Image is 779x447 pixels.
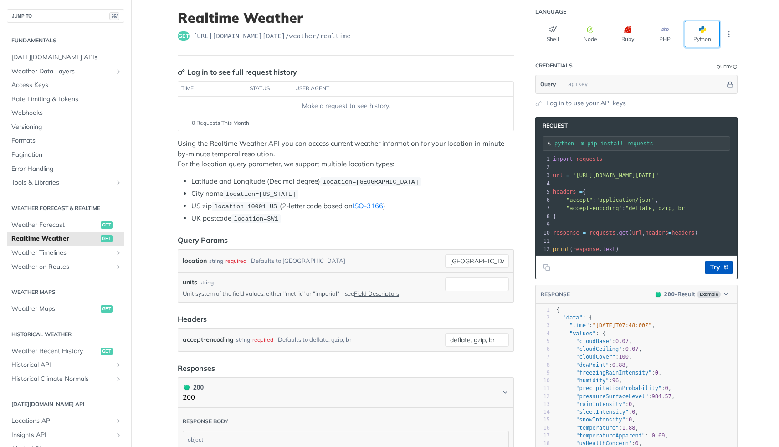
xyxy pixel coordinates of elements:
[115,375,122,383] button: Show subpages for Historical Climate Normals
[602,246,615,252] span: text
[556,440,642,447] span: : ,
[625,346,639,352] span: 0.07
[536,180,551,188] div: 4
[536,424,550,432] div: 16
[553,230,579,236] span: response
[183,333,234,346] label: accept-encoding
[556,385,671,391] span: : ,
[11,262,113,272] span: Weather on Routes
[101,235,113,242] span: get
[11,123,122,132] span: Versioning
[536,163,551,171] div: 2
[556,322,655,329] span: : ,
[576,156,603,162] span: requests
[536,401,550,408] div: 13
[536,377,550,385] div: 10
[536,155,551,163] div: 1
[569,330,596,337] span: "values"
[191,176,514,187] li: Latitude and Longitude (Decimal degree)
[11,150,122,159] span: Pagination
[569,322,589,329] span: "time"
[191,201,514,211] li: US zip (2-letter code based on )
[225,254,246,267] div: required
[553,230,698,236] span: . ( , )
[576,393,648,400] span: "pressureSurfaceLevel"
[292,82,495,96] th: user agent
[323,179,419,185] span: location=[GEOGRAPHIC_DATA]
[671,230,695,236] span: headers
[11,81,122,90] span: Access Keys
[536,204,551,212] div: 7
[536,237,551,245] div: 11
[354,290,399,297] a: Field Descriptors
[7,218,124,232] a: Weather Forecastget
[536,75,561,93] button: Query
[553,172,563,179] span: url
[101,305,113,313] span: get
[536,330,550,338] div: 4
[556,370,661,376] span: : ,
[566,172,569,179] span: =
[573,21,608,47] button: Node
[556,314,593,321] span: : {
[566,205,622,211] span: "accept-encoding"
[236,333,250,346] div: string
[7,78,124,92] a: Access Keys
[7,134,124,148] a: Formats
[11,221,98,230] span: Weather Forecast
[685,21,720,47] button: Python
[191,213,514,224] li: UK postcode
[596,197,655,203] span: "application/json"
[556,346,642,352] span: : ,
[7,204,124,212] h2: Weather Forecast & realtime
[553,246,569,252] span: print
[192,119,249,127] span: 0 Requests This Month
[553,156,573,162] span: import
[553,189,576,195] span: headers
[652,432,665,439] span: 0.69
[536,345,550,353] div: 6
[11,53,122,62] span: [DATE][DOMAIN_NAME] APIs
[11,164,122,174] span: Error Handling
[209,254,223,267] div: string
[183,254,207,267] label: location
[178,10,514,26] h1: Realtime Weather
[705,261,733,274] button: Try It!
[556,307,559,313] span: {
[664,290,695,299] div: - Result
[619,354,629,360] span: 100
[576,425,619,431] span: "temperature"
[733,65,738,69] i: Information
[115,361,122,369] button: Show subpages for Historical API
[11,347,98,356] span: Weather Recent History
[546,98,626,108] a: Log in to use your API keys
[664,291,675,298] span: 200
[635,440,638,447] span: 0
[556,425,639,431] span: : ,
[11,178,113,187] span: Tools & Libraries
[11,248,113,257] span: Weather Timelines
[115,417,122,425] button: Show subpages for Locations API
[7,9,124,23] button: JUMP TO⌘/
[536,188,551,196] div: 5
[717,63,738,70] div: QueryInformation
[536,245,551,253] div: 12
[535,21,570,47] button: Shell
[536,393,550,401] div: 12
[622,425,635,431] span: 1.88
[536,322,550,329] div: 3
[178,68,185,76] svg: Key
[115,249,122,257] button: Show subpages for Weather Timelines
[625,205,688,211] span: "deflate, gzip, br"
[576,338,612,344] span: "cloudBase"
[540,261,553,274] button: Copy to clipboard
[234,216,278,222] span: location=SW1
[11,304,98,313] span: Weather Maps
[579,189,583,195] span: =
[556,354,632,360] span: : ,
[7,232,124,246] a: Realtime Weatherget
[109,12,119,20] span: ⌘/
[183,418,228,425] div: Response body
[556,416,635,423] span: : ,
[554,140,730,147] input: Request instructions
